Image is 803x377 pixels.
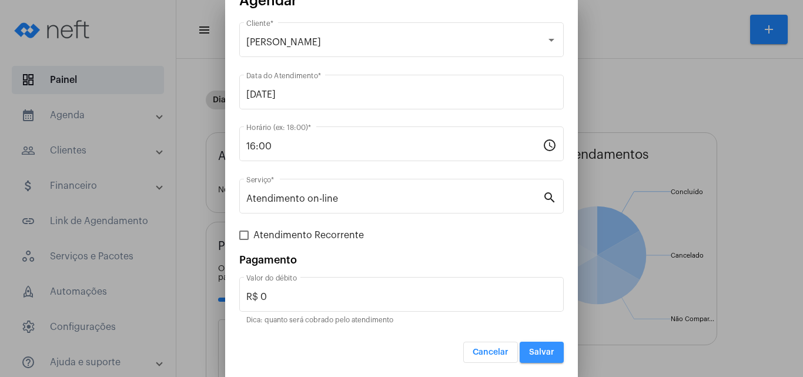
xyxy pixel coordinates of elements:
mat-icon: schedule [543,138,557,152]
button: Cancelar [463,342,518,363]
span: Pagamento [239,255,297,265]
input: Pesquisar serviço [246,193,543,204]
span: Salvar [529,348,554,356]
input: Horário [246,141,543,152]
button: Salvar [520,342,564,363]
span: [PERSON_NAME] [246,38,321,47]
input: Valor [246,292,557,302]
span: Cancelar [473,348,508,356]
mat-hint: Dica: quanto será cobrado pelo atendimento [246,316,393,325]
mat-icon: search [543,190,557,204]
span: Atendimento Recorrente [253,228,364,242]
